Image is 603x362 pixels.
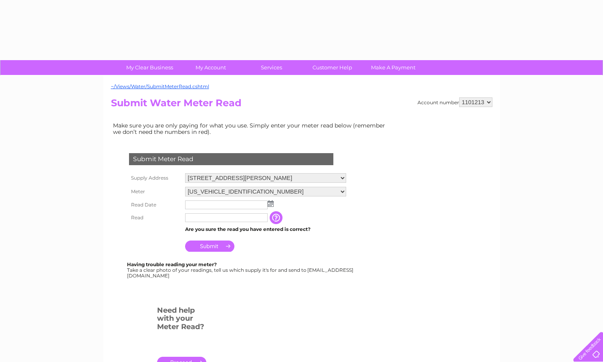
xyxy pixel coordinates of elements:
[117,60,183,75] a: My Clear Business
[111,120,391,137] td: Make sure you are only paying for what you use. Simply enter your meter read below (remember we d...
[129,153,333,165] div: Submit Meter Read
[360,60,426,75] a: Make A Payment
[299,60,365,75] a: Customer Help
[177,60,244,75] a: My Account
[127,261,217,267] b: Having trouble reading your meter?
[111,97,492,113] h2: Submit Water Meter Read
[157,305,206,335] h3: Need help with your Meter Read?
[127,262,355,278] div: Take a clear photo of your readings, tell us which supply it's for and send to [EMAIL_ADDRESS][DO...
[238,60,305,75] a: Services
[185,241,234,252] input: Submit
[417,97,492,107] div: Account number
[127,171,183,185] th: Supply Address
[268,200,274,207] img: ...
[127,211,183,224] th: Read
[111,83,209,89] a: ~/Views/Water/SubmitMeterRead.cshtml
[270,211,284,224] input: Information
[127,185,183,198] th: Meter
[127,198,183,211] th: Read Date
[183,224,348,235] td: Are you sure the read you have entered is correct?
